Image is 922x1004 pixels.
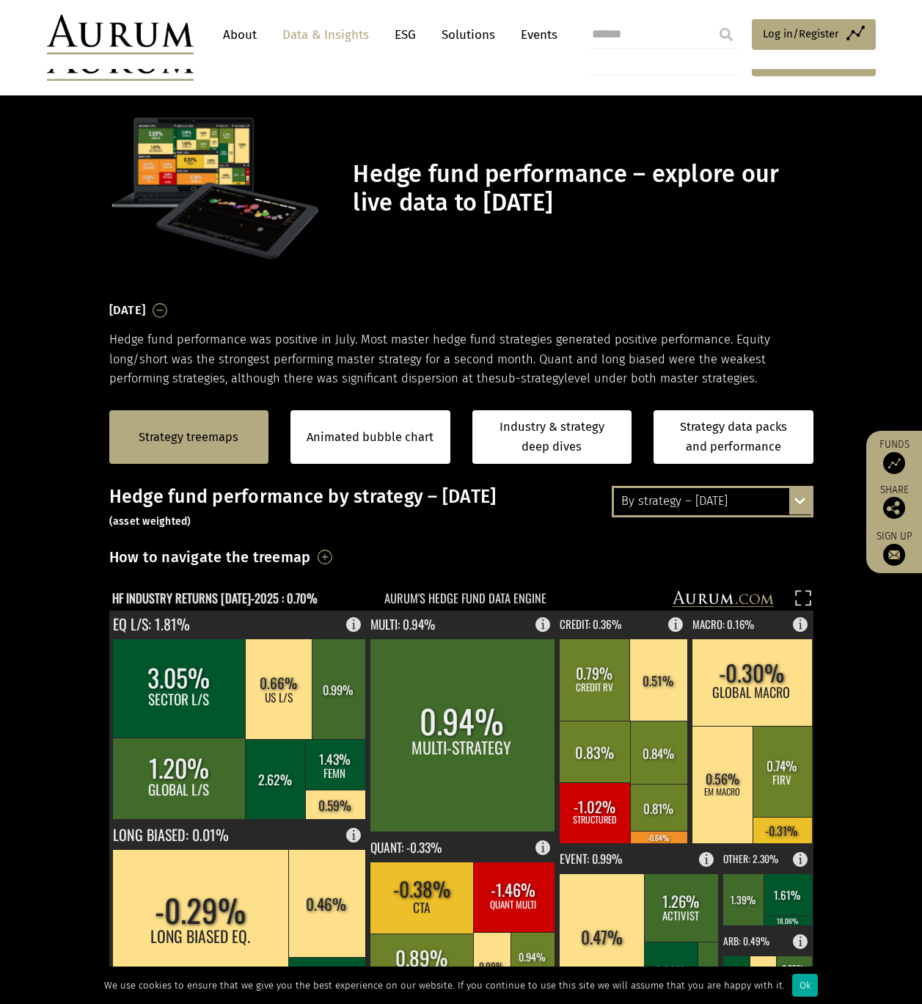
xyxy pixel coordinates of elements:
img: Sign up to our newsletter [883,544,905,566]
span: Log in/Register [763,25,839,43]
a: Industry & strategy deep dives [472,410,632,464]
h1: Hedge fund performance – explore our live data to [DATE] [353,160,809,217]
img: Access Funds [883,452,905,474]
a: Log in/Register [752,19,876,50]
h3: How to navigate the treemap [109,545,311,570]
a: About [216,21,264,48]
h3: [DATE] [109,299,146,321]
img: Share this post [883,497,905,519]
a: Sign up [874,530,915,566]
img: Aurum [47,15,194,54]
a: Funds [874,438,915,474]
a: Data & Insights [275,21,376,48]
a: Strategy data packs and performance [654,410,813,464]
a: Events [513,21,557,48]
h3: Hedge fund performance by strategy – [DATE] [109,486,813,530]
small: (asset weighted) [109,515,191,528]
a: Animated bubble chart [307,428,433,447]
p: Hedge fund performance was positive in July. Most master hedge fund strategies generated positive... [109,330,813,388]
div: Ok [792,974,818,997]
input: Submit [711,20,741,49]
div: Share [874,485,915,519]
span: sub-strategy [495,371,564,385]
a: Strategy treemaps [139,428,238,447]
a: Solutions [434,21,502,48]
div: By strategy – [DATE] [614,488,811,514]
a: ESG [387,21,423,48]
